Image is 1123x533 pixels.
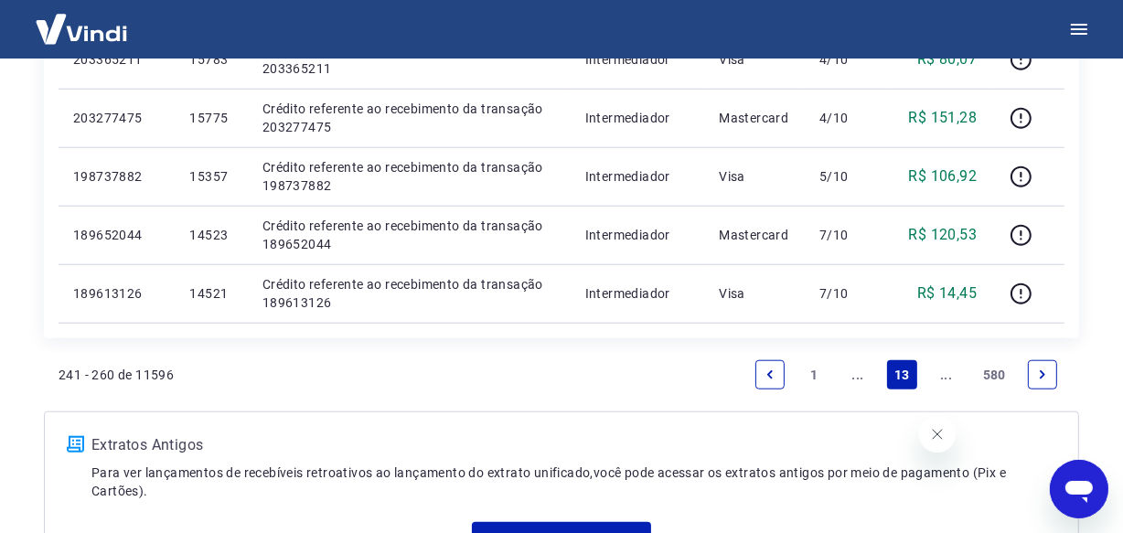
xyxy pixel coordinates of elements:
p: R$ 80,07 [917,48,977,70]
p: Intermediador [585,226,690,244]
p: 15357 [189,167,232,186]
p: 7/10 [819,284,873,303]
p: Intermediador [585,284,690,303]
p: R$ 120,53 [909,224,978,246]
p: Crédito referente ao recebimento da transação 203277475 [262,100,556,136]
img: ícone [67,436,84,453]
a: Jump forward [932,360,961,389]
ul: Pagination [748,353,1064,397]
p: Crédito referente ao recebimento da transação 189613126 [262,275,556,312]
p: Intermediador [585,50,690,69]
p: R$ 106,92 [909,165,978,187]
p: Visa [719,284,790,303]
p: 198737882 [73,167,160,186]
p: 14523 [189,226,232,244]
p: 241 - 260 de 11596 [59,366,174,384]
p: Intermediador [585,167,690,186]
a: Jump backward [843,360,872,389]
a: Next page [1028,360,1057,389]
span: Olá! Precisa de ajuda? [11,13,154,27]
p: 5/10 [819,167,873,186]
p: 4/10 [819,109,873,127]
iframe: Botão para abrir a janela de mensagens [1050,460,1108,518]
p: 203277475 [73,109,160,127]
p: 15783 [189,50,232,69]
p: Visa [719,50,790,69]
p: Visa [719,167,790,186]
a: Page 580 [976,360,1013,389]
p: 7/10 [819,226,873,244]
p: Crédito referente ao recebimento da transação 198737882 [262,158,556,195]
p: Extratos Antigos [91,434,1056,456]
iframe: Fechar mensagem [919,416,956,453]
p: Mastercard [719,226,790,244]
p: 4/10 [819,50,873,69]
a: Page 1 [799,360,829,389]
p: Crédito referente ao recebimento da transação 203365211 [262,41,556,78]
p: Intermediador [585,109,690,127]
img: Vindi [22,1,141,57]
p: Mastercard [719,109,790,127]
p: 189613126 [73,284,160,303]
p: 14521 [189,284,232,303]
p: 203365211 [73,50,160,69]
a: Page 13 is your current page [887,360,917,389]
p: R$ 151,28 [909,107,978,129]
p: Crédito referente ao recebimento da transação 189652044 [262,217,556,253]
p: 189652044 [73,226,160,244]
a: Previous page [755,360,785,389]
p: Para ver lançamentos de recebíveis retroativos ao lançamento do extrato unificado, você pode aces... [91,464,1056,500]
p: R$ 14,45 [917,282,977,304]
p: 15775 [189,109,232,127]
